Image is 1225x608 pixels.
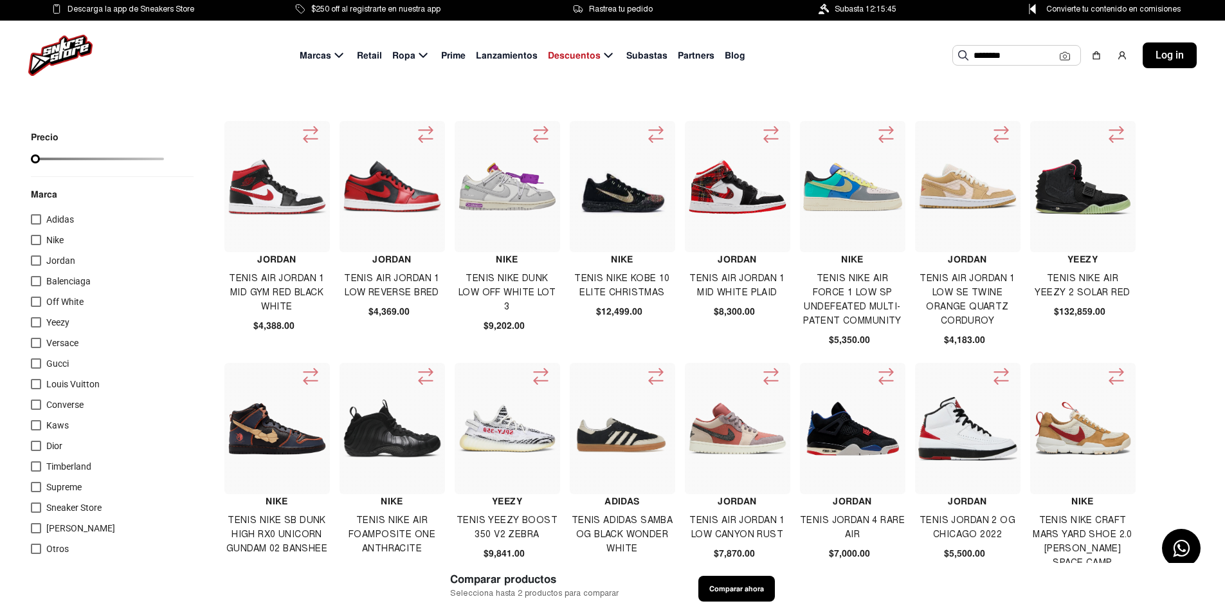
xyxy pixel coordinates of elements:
[455,272,559,314] h4: Tenis Nike Dunk Low Off White Lot 3
[46,544,69,554] span: Otros
[573,379,672,478] img: TENIS ADIDAS SAMBA OG BLACK WONDER WHITE
[803,379,902,478] img: TENIS JORDAN 4 RARE AIR
[458,379,557,478] img: Tenis Yeezy Boost 350 V2 Zebra
[340,272,444,300] h4: Tenis Air Jordan 1 Low Reverse Bred
[570,513,675,556] h4: TENIS ADIDAS SAMBA OG BLACK WONDER WHITE
[31,133,164,142] p: Precio
[915,272,1020,328] h4: Tenis Air Jordan 1 Low Se Twine Orange Quartz Corduroy
[46,441,62,451] span: Dior
[228,137,327,236] img: Tenis Air Jordan 1 Mid Gym Red Black White
[958,50,968,60] img: Buscar
[476,49,538,62] span: Lanzamientos
[455,252,559,266] h4: Nike
[685,252,790,266] h4: Jordan
[573,137,672,236] img: TENIS NIKE KOBE 10 ELITE CHRISTMAS
[450,587,619,600] span: Selecciona hasta 2 productos para comparar
[1033,379,1132,478] img: Tenis Nike Craft Mars Yard Shoe 2.0 Tom Sachs Space Camp
[685,272,790,300] h4: Tenis Air Jordan 1 Mid White Plaid
[31,187,194,201] p: Marca
[800,252,905,266] h4: Nike
[340,513,444,556] h4: Tenis Nike Air Foamposite One Anthracite
[915,252,1020,266] h4: Jordan
[688,159,787,215] img: Tenis Air Jordan 1 Mid White Plaid
[944,547,985,560] span: $5,500.00
[918,397,1017,460] img: Tenis Jordan 2 Og Chicago 2022
[224,252,329,266] h4: Jordan
[46,297,84,307] span: Off White
[800,513,905,542] h4: TENIS JORDAN 4 RARE AIR
[224,513,329,556] h4: Tenis Nike Sb Dunk High Rx0 Unicorn Gundam 02 Banshee
[1060,51,1070,61] img: Cámara
[46,400,84,410] span: Converse
[1024,4,1040,14] img: Control Point Icon
[484,547,525,560] span: $9,841.00
[253,561,295,575] span: $8,914.00
[46,214,74,225] span: Adidas
[343,379,442,478] img: Tenis Nike Air Foamposite One Anthracite
[458,161,557,212] img: Tenis Nike Dunk Low Off White Lot 3
[253,319,295,333] span: $4,388.00
[714,547,755,560] span: $7,870.00
[915,513,1020,542] h4: Tenis Jordan 2 Og Chicago 2022
[1046,2,1181,16] span: Convierte tu contenido en comisiones
[340,252,444,266] h4: Jordan
[46,482,82,492] span: Supreme
[918,163,1017,210] img: Tenis Air Jordan 1 Low Se Twine Orange Quartz Corduroy
[570,252,675,266] h4: Nike
[944,333,985,347] span: $4,183.00
[1091,50,1102,60] img: shopping
[1117,50,1127,60] img: user
[596,305,642,318] span: $12,499.00
[46,358,69,369] span: Gucci
[678,49,714,62] span: Partners
[455,494,559,508] h4: Yeezy
[626,49,667,62] span: Subastas
[46,317,69,327] span: Yeezy
[685,513,790,542] h4: Tenis Air Jordan 1 Low Canyon Rust
[829,333,870,347] span: $5,350.00
[46,420,69,430] span: Kaws
[599,561,640,575] span: $3,099.00
[725,49,745,62] span: Blog
[46,502,102,513] span: Sneaker Store
[570,272,675,300] h4: TENIS NIKE KOBE 10 ELITE CHRISTMAS
[343,160,442,213] img: Tenis Air Jordan 1 Low Reverse Bred
[455,513,559,542] h4: Tenis Yeezy Boost 350 V2 Zebra
[46,235,64,245] span: Nike
[685,494,790,508] h4: Jordan
[1030,252,1135,266] h4: Yeezy
[800,494,905,508] h4: Jordan
[1030,272,1135,300] h4: Tenis Nike Air Yeezy 2 Solar Red
[68,2,194,16] span: Descarga la app de Sneakers Store
[1030,494,1135,508] h4: Nike
[46,276,91,286] span: Balenciaga
[46,379,100,389] span: Louis Vuitton
[46,461,91,472] span: Timberland
[46,255,75,266] span: Jordan
[340,494,444,508] h4: Nike
[450,571,619,587] span: Comparar productos
[441,49,466,62] span: Prime
[392,49,415,62] span: Ropa
[1156,48,1184,63] span: Log in
[224,272,329,314] h4: Tenis Air Jordan 1 Mid Gym Red Black White
[570,494,675,508] h4: Adidas
[1033,158,1132,216] img: Tenis Nike Air Yeezy 2 Solar Red
[698,576,775,602] button: Comparar ahora
[357,49,382,62] span: Retail
[484,319,525,333] span: $9,202.00
[28,35,93,76] img: logo
[224,494,329,508] h4: Nike
[228,402,327,456] img: Tenis Nike Sb Dunk High Rx0 Unicorn Gundam 02 Banshee
[915,494,1020,508] h4: Jordan
[548,49,601,62] span: Descuentos
[800,272,905,328] h4: Tenis Nike Air Force 1 Low Sp Undefeated Multi-patent Community
[46,338,78,348] span: Versace
[688,379,787,478] img: Tenis Air Jordan 1 Low Canyon Rust
[589,2,653,16] span: Rastrea tu pedido
[829,547,870,560] span: $7,000.00
[835,2,896,16] span: Subasta 12:15:45
[368,561,410,575] span: $7,098.00
[1054,305,1105,318] span: $132,859.00
[803,163,902,212] img: Tenis Nike Air Force 1 Low Sp Undefeated Multi-patent Community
